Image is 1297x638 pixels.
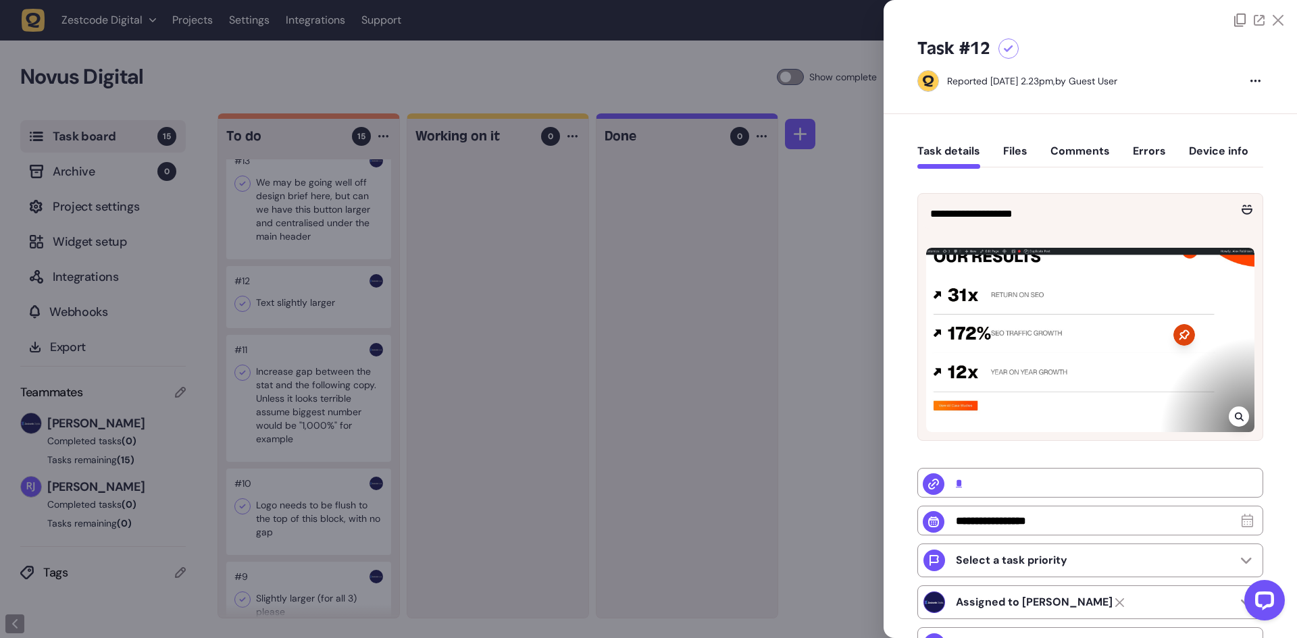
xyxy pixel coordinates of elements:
h5: Task #12 [917,38,990,59]
div: Reported [DATE] 2.23pm, [947,75,1055,87]
button: Device info [1189,144,1248,169]
div: by Guest User [947,74,1117,88]
p: Select a task priority [956,554,1067,567]
iframe: LiveChat chat widget [1234,575,1290,631]
button: Comments [1050,144,1110,169]
button: Errors [1133,144,1166,169]
button: Files [1003,144,1027,169]
img: Guest User [918,71,938,91]
strong: Harry Robinson [956,595,1113,609]
button: Task details [917,144,980,169]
